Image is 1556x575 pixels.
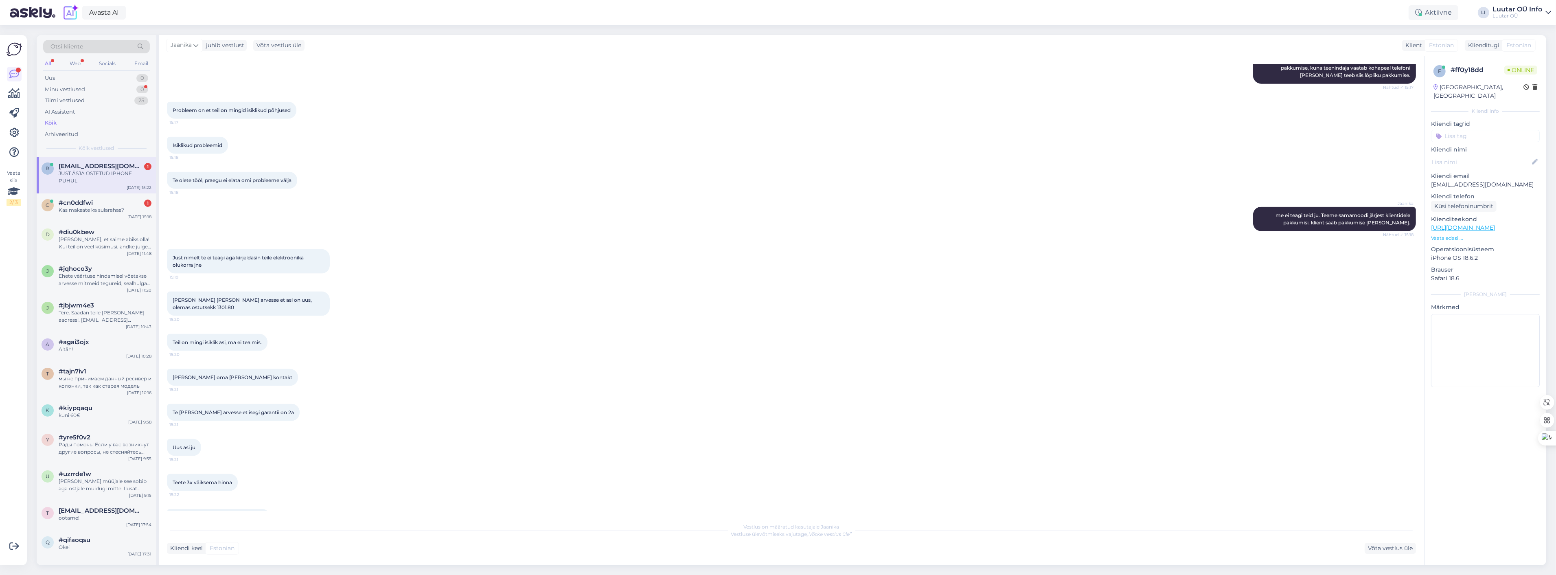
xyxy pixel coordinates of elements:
[169,316,200,323] span: 15:20
[59,338,89,346] span: #agai3ojx
[136,86,148,94] div: 0
[731,531,852,537] span: Vestluse ülevõtmiseks vajutage
[59,441,151,456] div: Рады помочь! Если у вас возникнут другие вопросы, не стесняйтесь обращаться.
[1431,224,1495,231] a: [URL][DOMAIN_NAME]
[173,479,232,485] span: Teete 3x väiksema hinna
[59,404,92,412] span: #kiypqaqu
[1275,212,1411,226] span: me ei teagi teid ju. Teeme samamoodi järjest klientidele pakkumisi, klient saab pakkumise [PERSON...
[46,202,50,208] span: c
[1431,215,1540,224] p: Klienditeekond
[59,368,86,375] span: #tajn7iv1
[1402,41,1422,50] div: Klient
[126,353,151,359] div: [DATE] 10:28
[173,177,291,183] span: Te olete tööl, praegu ei elata omi probleeme välja
[59,236,151,250] div: [PERSON_NAME], et saime abiks olla! Kui teil on veel küsimusi, andke julgelt teada.
[46,165,50,171] span: r
[1492,6,1542,13] div: Luutar OÜ Info
[1431,201,1497,212] div: Küsi telefoninumbrit
[62,4,79,21] img: explore-ai
[129,492,151,498] div: [DATE] 9:15
[59,265,92,272] span: #jqhoco3y
[133,58,150,69] div: Email
[169,351,200,358] span: 15:20
[136,74,148,82] div: 0
[169,274,200,280] span: 15:19
[1431,303,1540,312] p: Märkmed
[173,444,195,450] span: Uus asi ju
[173,339,262,345] span: Teil on mingi isiklik asi, ma ei tea mis.
[59,206,151,214] div: Kas maksate ka sularahas?
[1431,254,1540,262] p: iPhone OS 18.6.2
[59,309,151,324] div: Tere. Saadan teile [PERSON_NAME] aadressi. [EMAIL_ADDRESS][DOMAIN_NAME] tagasisidet ootama jäädes
[59,272,151,287] div: Ehete väärtuse hindamisel võetakse arvesse mitmeid tegureid, sealhulgas metalli tüüpi, puhtust, k...
[1431,235,1540,242] p: Vaata edasi ...
[1451,65,1504,75] div: # ff0y18dd
[45,130,78,138] div: Arhiveeritud
[203,41,244,50] div: juhib vestlust
[46,510,49,516] span: t
[46,539,50,545] span: q
[173,255,305,268] span: Just nimelt te ei teagi aga kirjeldasin teile elektroonika olukorra jne
[59,544,151,551] div: Okei
[50,42,83,51] span: Otsi kliente
[127,214,151,220] div: [DATE] 15:18
[126,522,151,528] div: [DATE] 17:54
[1431,192,1540,201] p: Kliendi telefon
[46,371,49,377] span: t
[1465,41,1499,50] div: Klienditugi
[59,412,151,419] div: kuni 60€
[59,199,93,206] span: #cn0ddfwi
[59,170,151,184] div: JUST ÄSJA OSTETUD IPHONE PUHUL
[1383,200,1414,206] span: Jaanika
[173,107,291,113] span: Probleem on et teil on mingid isiklikud põhjused
[173,297,313,310] span: [PERSON_NAME] [PERSON_NAME] arvesse et asi on uus, olemas ostutsekk 1301.80
[126,324,151,330] div: [DATE] 10:43
[253,40,305,51] div: Võta vestlus üle
[144,200,151,207] div: 1
[97,58,117,69] div: Socials
[46,407,50,413] span: k
[45,74,55,82] div: Uus
[1504,66,1537,75] span: Online
[173,409,294,415] span: Te [PERSON_NAME] arvesse et isegi garantii on 2a
[1431,130,1540,142] input: Lisa tag
[169,189,200,195] span: 15:18
[46,473,50,479] span: u
[1431,120,1540,128] p: Kliendi tag'id
[169,456,200,463] span: 15:21
[59,507,143,514] span: talvitein@gmail.com
[46,341,50,347] span: a
[46,305,49,311] span: j
[45,97,85,105] div: Tiimi vestlused
[1429,41,1454,50] span: Estonian
[1433,83,1523,100] div: [GEOGRAPHIC_DATA], [GEOGRAPHIC_DATA]
[45,119,57,127] div: Kõik
[169,492,200,498] span: 15:22
[1281,57,1411,78] span: mis teil probleemiks on? Me teeme alati kliendile kuni pakkumise, kuna teenindaja vaatab kohapeal...
[1365,543,1416,554] div: Võta vestlus üle
[1431,180,1540,189] p: [EMAIL_ADDRESS][DOMAIN_NAME]
[59,536,90,544] span: #qifaoqsu
[45,86,85,94] div: Minu vestlused
[807,531,852,537] i: „Võtke vestlus üle”
[59,375,151,390] div: мы не принимаем данный ресивер и колонки, так как старая модель
[59,302,94,309] span: #jbjwm4e3
[1492,6,1551,19] a: Luutar OÜ InfoLuutar OÜ
[127,551,151,557] div: [DATE] 17:31
[1492,13,1542,19] div: Luutar OÜ
[59,514,151,522] div: ootame!
[59,228,94,236] span: #diu0kbew
[1431,145,1540,154] p: Kliendi nimi
[46,268,49,274] span: j
[1506,41,1531,50] span: Estonian
[1438,68,1441,74] span: f
[59,346,151,353] div: Aitäh!
[127,250,151,257] div: [DATE] 11:48
[46,437,49,443] span: y
[127,390,151,396] div: [DATE] 10:16
[210,544,234,553] span: Estonian
[1431,291,1540,298] div: [PERSON_NAME]
[82,6,126,20] a: Avasta AI
[7,42,22,57] img: Askly Logo
[46,231,50,237] span: d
